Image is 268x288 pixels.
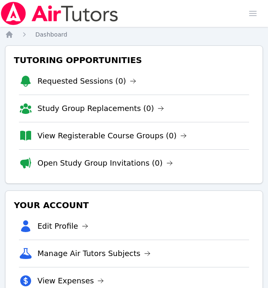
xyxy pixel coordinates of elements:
[37,275,104,287] a: View Expenses
[37,130,187,142] a: View Registerable Course Groups (0)
[35,31,67,38] span: Dashboard
[37,75,136,87] a: Requested Sessions (0)
[12,198,256,213] h3: Your Account
[37,220,88,232] a: Edit Profile
[37,157,173,169] a: Open Study Group Invitations (0)
[35,30,67,39] a: Dashboard
[37,248,151,259] a: Manage Air Tutors Subjects
[5,30,263,39] nav: Breadcrumb
[37,103,164,114] a: Study Group Replacements (0)
[12,53,256,68] h3: Tutoring Opportunities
